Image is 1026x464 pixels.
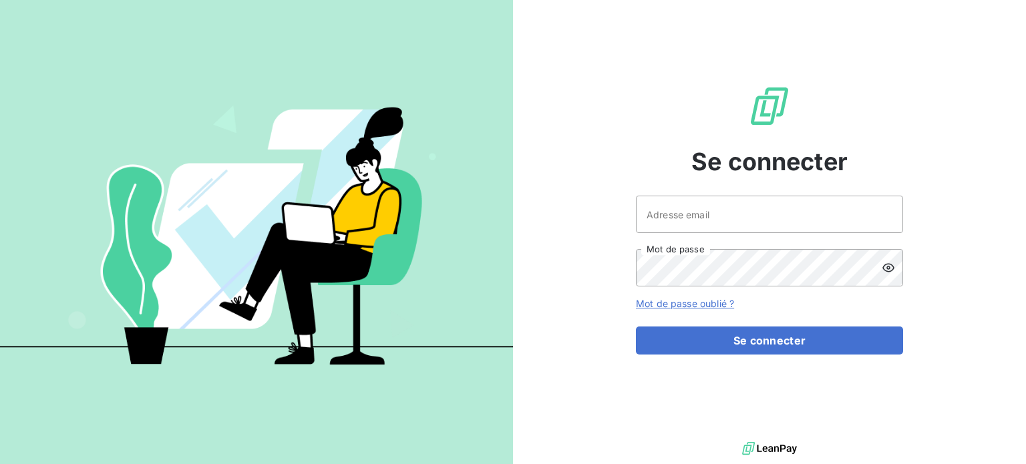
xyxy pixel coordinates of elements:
[636,298,734,309] a: Mot de passe oublié ?
[742,439,797,459] img: logo
[636,196,903,233] input: placeholder
[636,326,903,355] button: Se connecter
[691,144,848,180] span: Se connecter
[748,85,791,128] img: Logo LeanPay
